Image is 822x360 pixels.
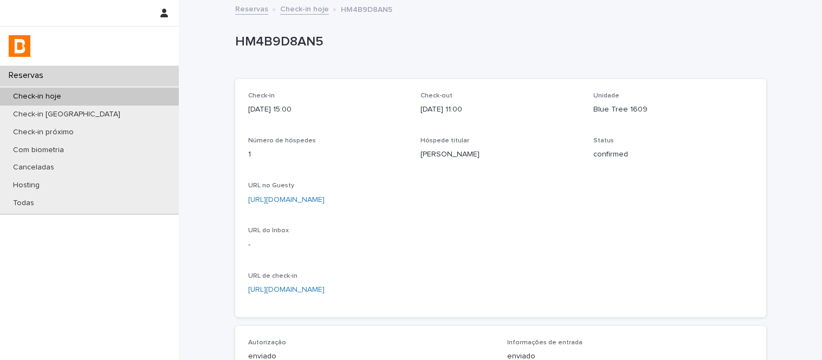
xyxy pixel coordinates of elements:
p: Todas [4,199,43,208]
p: Blue Tree 1609 [593,104,753,115]
span: Hóspede titular [420,138,469,144]
span: Status [593,138,614,144]
span: Check-in [248,93,275,99]
img: zVaNuJHRTjyIjT5M9Xd5 [9,35,30,57]
a: [URL][DOMAIN_NAME] [248,286,325,293]
p: HM4B9D8AN5 [341,3,392,15]
span: URL de check-in [248,273,297,279]
a: Reservas [235,2,268,15]
p: confirmed [593,149,753,160]
p: [DATE] 15:00 [248,104,408,115]
span: Unidade [593,93,619,99]
span: Autorização [248,339,286,346]
p: Hosting [4,181,48,190]
p: Canceladas [4,163,63,172]
p: HM4B9D8AN5 [235,34,762,50]
a: [URL][DOMAIN_NAME] [248,196,325,204]
p: Check-in próximo [4,128,82,137]
p: Check-in [GEOGRAPHIC_DATA] [4,110,129,119]
span: Número de hóspedes [248,138,316,144]
span: URL do Inbox [248,227,289,234]
a: Check-in hoje [280,2,329,15]
p: Reservas [4,70,52,81]
span: Check-out [420,93,452,99]
span: Informações de entrada [507,339,582,346]
p: Com biometria [4,146,73,155]
p: [DATE] 11:00 [420,104,580,115]
p: [PERSON_NAME] [420,149,580,160]
p: Check-in hoje [4,92,70,101]
p: 1 [248,149,408,160]
span: URL no Guesty [248,182,294,189]
p: - [248,239,408,251]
